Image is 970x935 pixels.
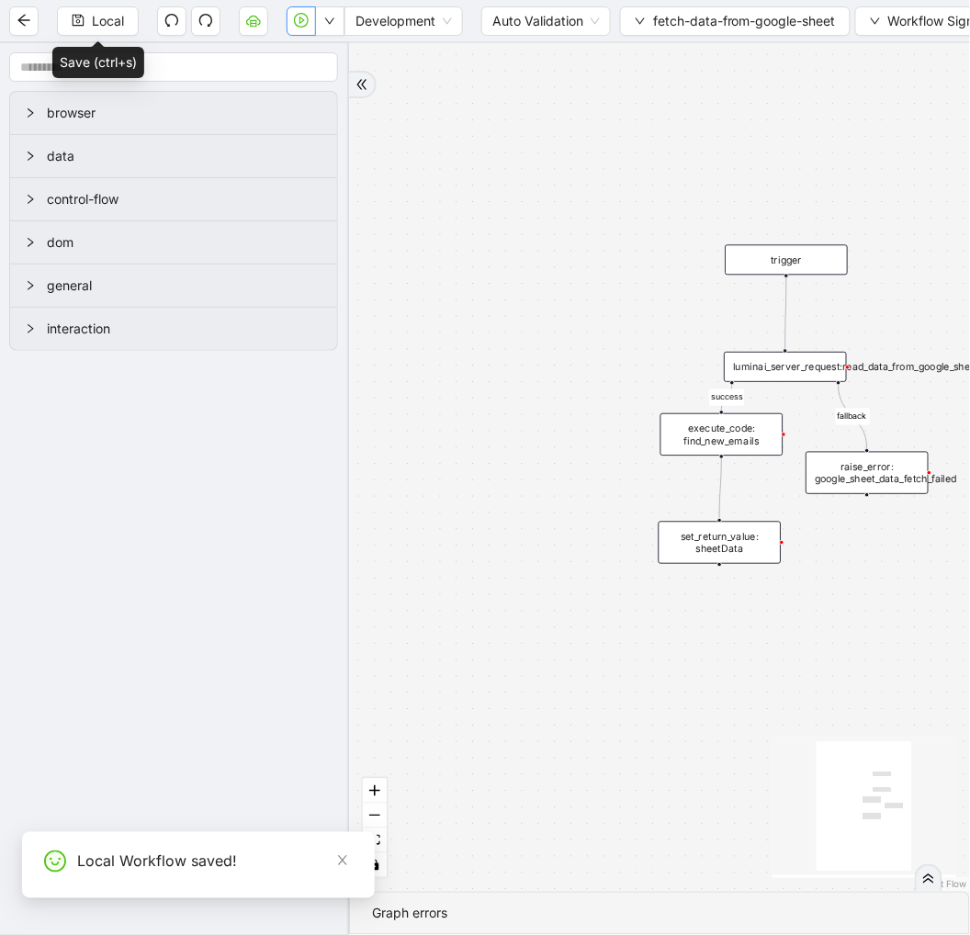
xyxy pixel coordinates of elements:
button: zoom out [363,804,387,828]
div: execute_code: find_new_emails [660,413,784,456]
button: toggle interactivity [363,853,387,878]
div: data [10,135,337,177]
div: set_return_value: sheetData [659,522,782,564]
span: right [25,237,36,248]
span: right [25,323,36,334]
span: data [47,146,322,166]
span: down [324,16,335,27]
span: double-right [922,873,935,885]
span: interaction [47,319,322,339]
div: Local Workflow saved! [77,851,353,873]
span: arrow-left [17,13,31,28]
span: play-circle [294,13,309,28]
button: redo [191,6,220,36]
div: trigger [726,244,849,275]
span: Auto Validation [492,7,600,35]
div: raise_error: google_sheet_data_fetch_failedplus-circle [806,452,929,494]
span: fetch-data-from-google-sheet [653,11,836,31]
div: luminai_server_request:read_data_from_google_sheet [724,352,847,382]
span: plus-circle [857,506,877,526]
span: smile [44,851,66,873]
span: close [336,854,349,867]
div: set_return_value: sheetDataplus-circle [659,522,782,564]
button: cloud-server [239,6,268,36]
span: redo [198,13,213,28]
span: double-right [355,78,368,91]
div: interaction [10,308,337,350]
span: right [25,280,36,291]
g: Edge from luminai_server_request:read_data_from_google_sheet to raise_error: google_sheet_data_fe... [836,385,870,448]
span: browser [47,103,322,123]
button: arrow-left [9,6,39,36]
div: Graph errors [372,904,947,924]
span: cloud-server [246,13,261,28]
span: Local [92,11,124,31]
span: plus-circle [709,576,729,596]
button: undo [157,6,186,36]
g: Edge from trigger to luminai_server_request:read_data_from_google_sheet [785,278,786,349]
span: dom [47,232,322,253]
span: general [47,276,322,296]
span: right [25,194,36,205]
div: general [10,265,337,307]
g: Edge from luminai_server_request:read_data_from_google_sheet to execute_code: find_new_emails [709,385,744,410]
button: down [315,6,344,36]
div: raise_error: google_sheet_data_fetch_failed [806,452,929,494]
span: down [635,16,646,27]
div: control-flow [10,178,337,220]
span: right [25,151,36,162]
span: control-flow [47,189,322,209]
div: Save (ctrl+s) [52,47,144,78]
div: dom [10,221,337,264]
button: fit view [363,828,387,853]
button: downfetch-data-from-google-sheet [620,6,851,36]
span: down [870,16,881,27]
button: zoom in [363,779,387,804]
a: React Flow attribution [919,879,967,890]
span: right [25,107,36,118]
g: Edge from execute_code: find_new_emails to set_return_value: sheetData [720,458,722,518]
div: browser [10,92,337,134]
button: saveLocal [57,6,139,36]
button: play-circle [287,6,316,36]
span: Development [355,7,452,35]
span: save [72,14,85,27]
span: undo [164,13,179,28]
